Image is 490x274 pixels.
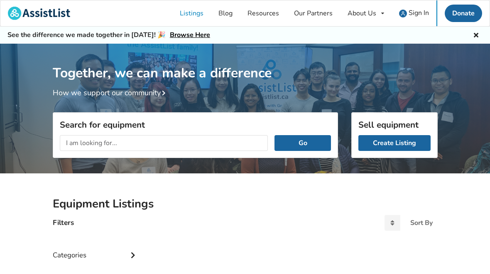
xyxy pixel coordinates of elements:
[60,119,331,130] h3: Search for equipment
[170,30,210,39] a: Browse Here
[8,7,70,20] img: assistlist-logo
[172,0,211,26] a: Listings
[445,5,482,22] a: Donate
[60,135,268,151] input: I am looking for...
[287,0,340,26] a: Our Partners
[53,234,139,264] div: Categories
[240,0,287,26] a: Resources
[392,0,436,26] a: user icon Sign In
[53,88,169,98] a: How we support our community
[399,10,407,17] img: user icon
[409,8,429,17] span: Sign In
[211,0,240,26] a: Blog
[53,44,438,81] h1: Together, we can make a difference
[348,10,376,17] div: About Us
[358,119,431,130] h3: Sell equipment
[53,197,438,211] h2: Equipment Listings
[274,135,331,151] button: Go
[358,135,431,151] a: Create Listing
[410,220,433,226] div: Sort By
[7,31,210,39] h5: See the difference we made together in [DATE]! 🎉
[53,218,74,227] h4: Filters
